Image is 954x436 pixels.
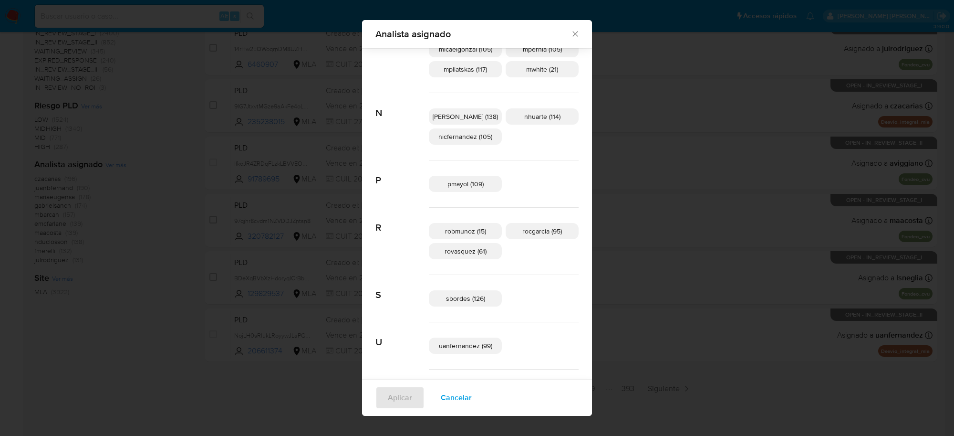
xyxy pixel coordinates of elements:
span: rocgarcia (95) [522,226,562,236]
div: [PERSON_NAME] (138) [429,108,502,125]
span: pmayol (109) [447,179,484,189]
span: N [375,93,429,119]
div: robmunoz (15) [429,223,502,239]
div: pmayol (109) [429,176,502,192]
span: micaelgonzal (105) [439,44,492,54]
span: Cancelar [441,387,472,408]
div: mpernia (105) [506,41,579,57]
span: nicfernandez (105) [438,132,492,141]
span: P [375,160,429,186]
div: sbordes (126) [429,290,502,307]
div: rocgarcia (95) [506,223,579,239]
span: mwhite (21) [526,64,558,74]
div: micaelgonzal (105) [429,41,502,57]
button: Cancelar [428,386,484,409]
div: mwhite (21) [506,61,579,77]
div: rovasquez (61) [429,243,502,259]
span: [PERSON_NAME] (138) [433,112,498,121]
span: Analista asignado [375,29,570,39]
div: nicfernandez (105) [429,128,502,145]
span: uanfernandez (99) [439,341,492,351]
span: R [375,208,429,234]
span: V [375,370,429,395]
span: sbordes (126) [446,294,485,303]
span: S [375,275,429,301]
div: mpliatskas (117) [429,61,502,77]
div: uanfernandez (99) [429,338,502,354]
button: Cerrar [570,29,579,38]
span: mpernia (105) [523,44,562,54]
span: robmunoz (15) [445,226,486,236]
span: U [375,322,429,348]
span: rovasquez (61) [445,246,487,256]
span: mpliatskas (117) [444,64,487,74]
div: nhuarte (114) [506,108,579,125]
span: nhuarte (114) [524,112,560,121]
